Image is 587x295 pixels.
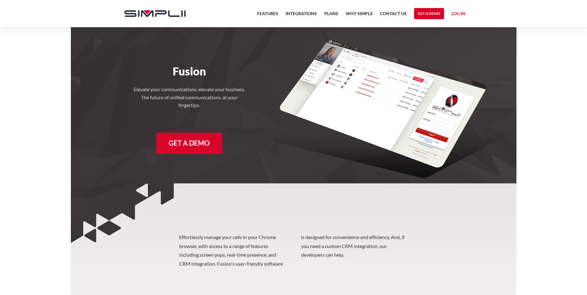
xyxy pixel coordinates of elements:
[118,64,261,78] h1: Fusion
[134,85,245,109] h4: Elevate your communications, elevate your business. The future of unified communications, at your...
[156,133,222,154] a: Get a Demo
[179,233,408,268] p: Effortlessly manage your calls in your Chrome browser, with access to a range of features includi...
[257,10,278,21] a: Features
[380,10,407,21] a: Contact US
[414,8,444,19] a: Get a Demo
[451,10,465,19] a: Log in
[124,10,186,17] img: Simplii
[346,10,373,21] a: Why Simplii
[324,10,338,21] a: Plans
[286,10,317,21] a: Integrations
